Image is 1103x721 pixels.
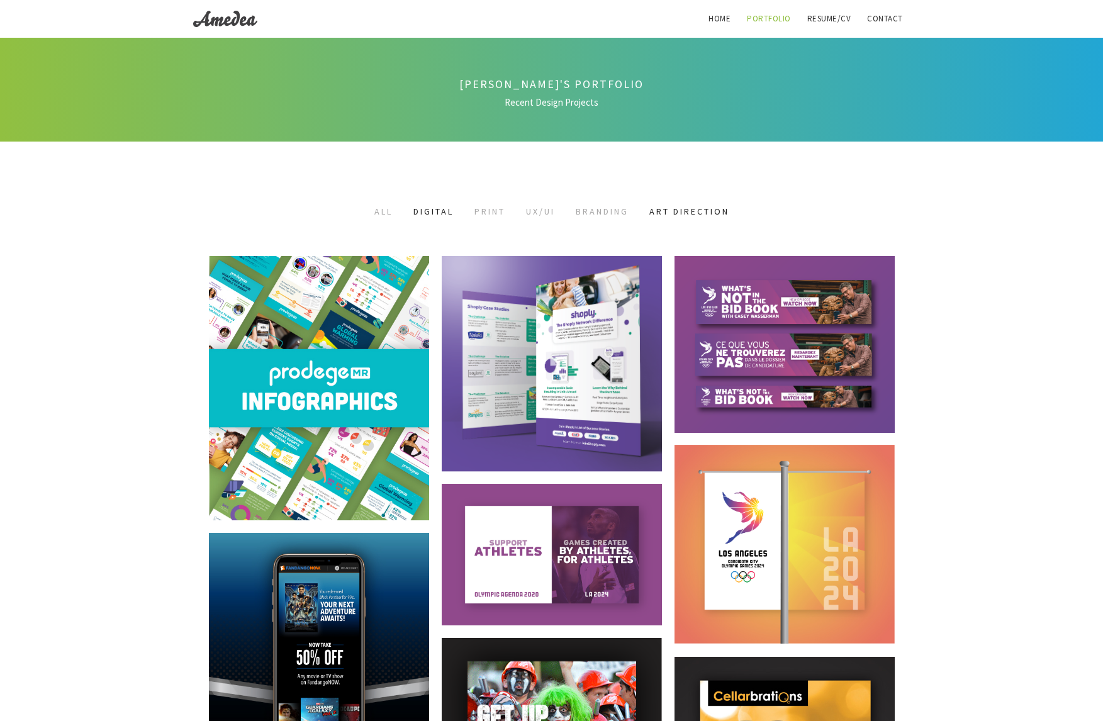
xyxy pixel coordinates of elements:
a: Art Direction [649,206,729,217]
a: Branding [576,206,629,217]
span: Recent Design Projects [193,96,910,110]
a: All [374,206,393,217]
a: Print [474,206,505,217]
a: UX/UI [526,206,555,217]
a: Digital [413,206,454,217]
h4: [PERSON_NAME]'s Portfolio [193,75,910,92]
